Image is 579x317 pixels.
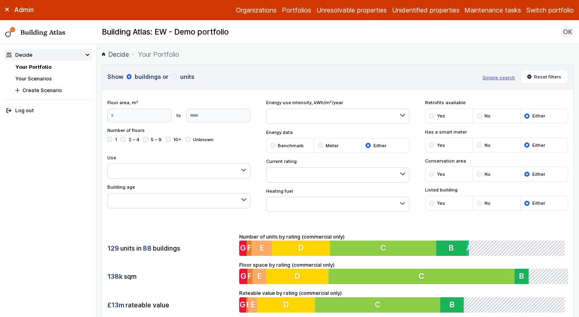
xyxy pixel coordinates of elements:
button: F [246,297,248,313]
span: D [299,243,305,253]
div: Floor space by rating (commercial only) [239,261,568,284]
img: main-0bbd2752.svg [5,27,16,37]
button: E [252,241,273,256]
a: Your Scenarios [15,76,52,82]
a: Portfolios [282,5,311,15]
span: C [376,300,382,309]
summary: Decide [4,49,92,61]
span: Listed building [425,187,569,193]
span: Your Portfolio [138,49,179,59]
button: OK [561,25,574,38]
button: G [239,297,246,313]
span: B [452,300,456,309]
span: G [240,300,246,309]
button: B [443,297,466,313]
div: Heating fuel [266,188,410,212]
button: G [239,269,248,284]
span: A [469,243,474,253]
span: G [240,243,246,253]
div: rateable value [107,297,234,313]
button: C [329,269,515,284]
div: Energy data [266,129,410,153]
span: E [257,272,262,281]
button: G [239,241,247,256]
span: £13m [107,301,124,309]
div: units in buildings [107,241,234,256]
button: D [267,269,329,284]
div: Current rating [266,158,410,183]
a: Unresolvable properties [316,5,387,15]
div: Rateable value by rating (commercial only) [239,289,568,313]
span: F [248,272,253,281]
button: Switch portfolio [526,5,574,15]
div: Decide [6,51,33,59]
span: B [451,243,456,253]
span: Conservation area [425,158,569,164]
span: OK [563,27,572,37]
span: 129 [107,244,119,253]
span: C [382,243,388,253]
span: Has a smart meter [425,129,569,135]
span: A [466,300,471,309]
div: Number of floors [107,127,251,149]
span: 138k [107,272,123,281]
button: F [247,241,252,256]
button: F [248,269,253,284]
button: D [258,297,316,313]
button: Reset filters [520,70,569,84]
span: F [246,300,251,309]
h3: Show [107,72,478,81]
button: Simple search [482,74,515,81]
a: Unidentified properties [392,5,460,15]
span: E [251,300,255,309]
span: 88 [143,244,152,253]
button: C [316,297,443,313]
h2: Building Atlas: EW - Demo portfolio [102,27,229,37]
button: Log out [4,105,92,117]
button: B [515,269,529,284]
a: Your Portfolio [15,64,51,70]
form: to [107,109,251,122]
span: Retrofits available [425,99,569,106]
button: E [248,297,258,313]
a: Maintenance tasks [464,5,521,15]
span: A [529,272,534,281]
button: A [469,241,471,256]
button: C [331,241,438,256]
span: F [247,243,252,253]
span: B [519,272,524,281]
button: B [438,241,469,256]
a: Organizations [236,5,277,15]
button: D [273,241,331,256]
div: Floor area, m² [107,99,251,122]
div: sqm [107,269,234,284]
span: D [295,272,300,281]
button: E [253,269,267,284]
span: D [284,300,290,309]
div: Energy use intensity, kWh/m²/year [266,99,410,124]
span: G [240,272,246,281]
div: Building age [107,184,251,208]
button: Create Scenario [13,84,92,96]
span: C [419,272,424,281]
div: Use [107,154,251,179]
span: E [260,243,265,253]
div: Number of units by rating (commercial only) [239,233,568,256]
a: Decide [102,49,129,59]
